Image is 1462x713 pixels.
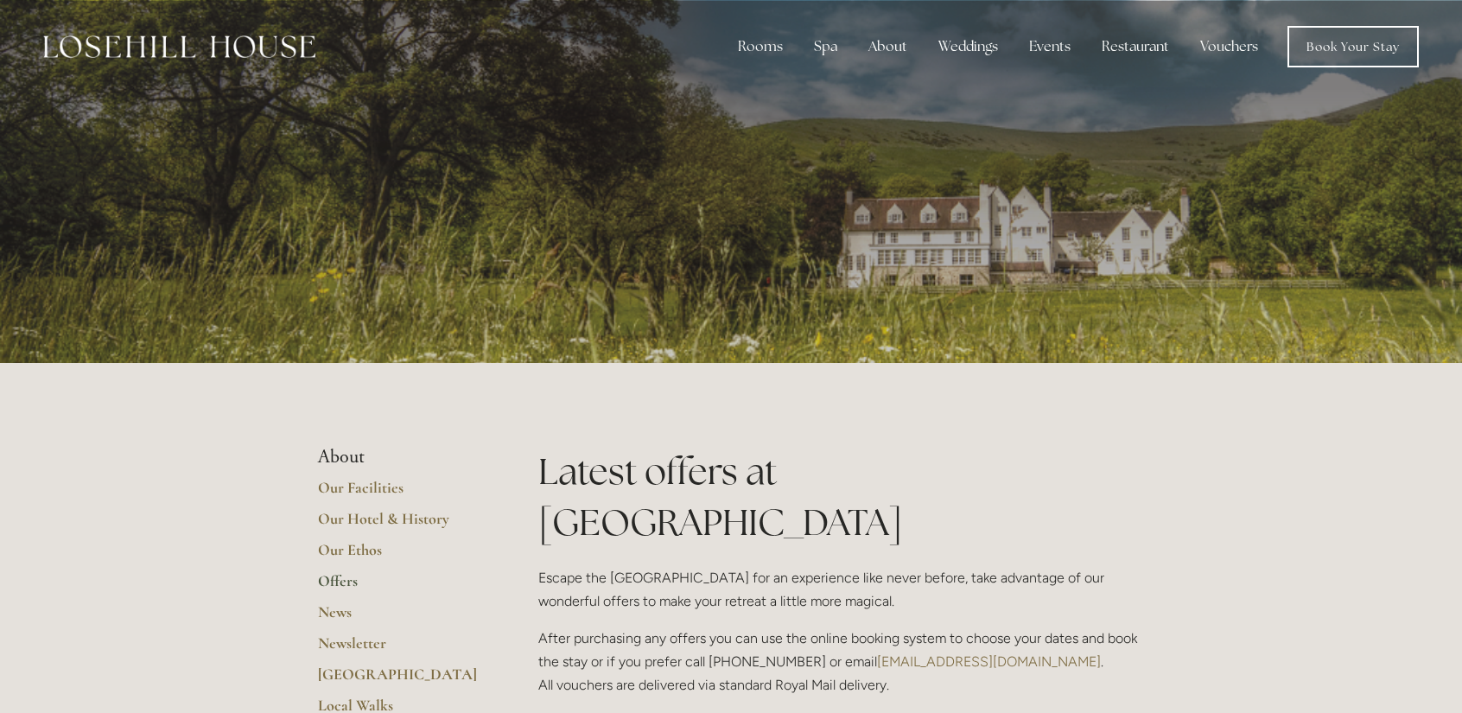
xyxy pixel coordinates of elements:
[318,478,483,509] a: Our Facilities
[318,633,483,665] a: Newsletter
[318,571,483,602] a: Offers
[724,29,797,64] div: Rooms
[538,627,1144,697] p: After purchasing any offers you can use the online booking system to choose your dates and book t...
[800,29,851,64] div: Spa
[925,29,1012,64] div: Weddings
[318,602,483,633] a: News
[1186,29,1272,64] a: Vouchers
[877,653,1101,670] a: [EMAIL_ADDRESS][DOMAIN_NAME]
[43,35,315,58] img: Losehill House
[538,566,1144,613] p: Escape the [GEOGRAPHIC_DATA] for an experience like never before, take advantage of our wonderful...
[318,446,483,468] li: About
[1287,26,1419,67] a: Book Your Stay
[318,540,483,571] a: Our Ethos
[1088,29,1183,64] div: Restaurant
[1015,29,1084,64] div: Events
[318,509,483,540] a: Our Hotel & History
[538,446,1144,548] h1: Latest offers at [GEOGRAPHIC_DATA]
[318,665,483,696] a: [GEOGRAPHIC_DATA]
[855,29,921,64] div: About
